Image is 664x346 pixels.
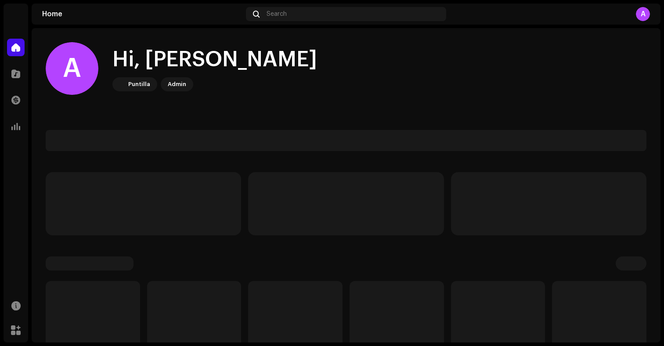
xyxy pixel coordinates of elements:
[42,11,242,18] div: Home
[128,79,150,90] div: Puntilla
[46,42,98,95] div: A
[112,46,317,74] div: Hi, [PERSON_NAME]
[267,11,287,18] span: Search
[168,79,186,90] div: Admin
[636,7,650,21] div: A
[114,79,125,90] img: a6437e74-8c8e-4f74-a1ce-131745af0155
